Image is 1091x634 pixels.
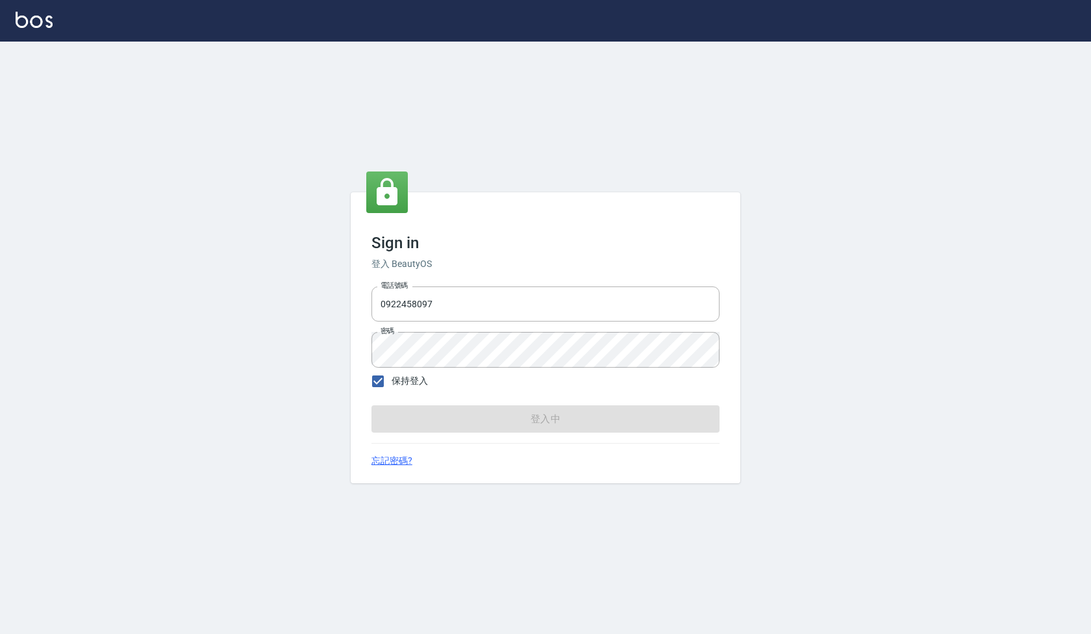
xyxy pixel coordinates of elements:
[392,374,428,388] span: 保持登入
[381,326,394,336] label: 密碼
[16,12,53,28] img: Logo
[371,234,720,252] h3: Sign in
[371,257,720,271] h6: 登入 BeautyOS
[371,454,412,468] a: 忘記密碼?
[381,281,408,290] label: 電話號碼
